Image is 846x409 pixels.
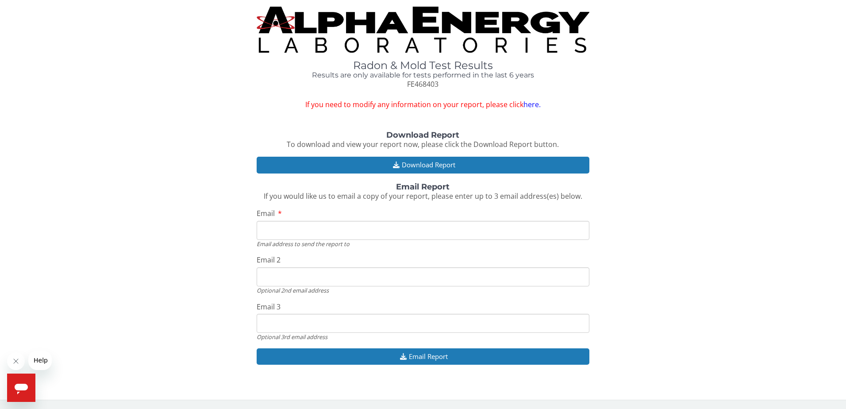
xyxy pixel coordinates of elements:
h1: Radon & Mold Test Results [257,60,590,71]
span: If you need to modify any information on your report, please click [257,100,590,110]
a: here. [523,100,541,109]
div: Optional 3rd email address [257,333,590,341]
span: FE468403 [407,79,438,89]
strong: Email Report [396,182,450,192]
span: Email 2 [257,255,281,265]
iframe: Close message [7,352,25,370]
iframe: Button to launch messaging window [7,374,35,402]
iframe: Message from company [28,351,52,370]
span: Email 3 [257,302,281,312]
img: TightCrop.jpg [257,7,590,53]
h4: Results are only available for tests performed in the last 6 years [257,71,590,79]
span: If you would like us to email a copy of your report, please enter up to 3 email address(es) below. [264,191,582,201]
span: To download and view your report now, please click the Download Report button. [287,139,559,149]
div: Optional 2nd email address [257,286,590,294]
div: Email address to send the report to [257,240,590,248]
strong: Download Report [386,130,459,140]
button: Email Report [257,348,590,365]
span: Email [257,208,275,218]
button: Download Report [257,157,590,173]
